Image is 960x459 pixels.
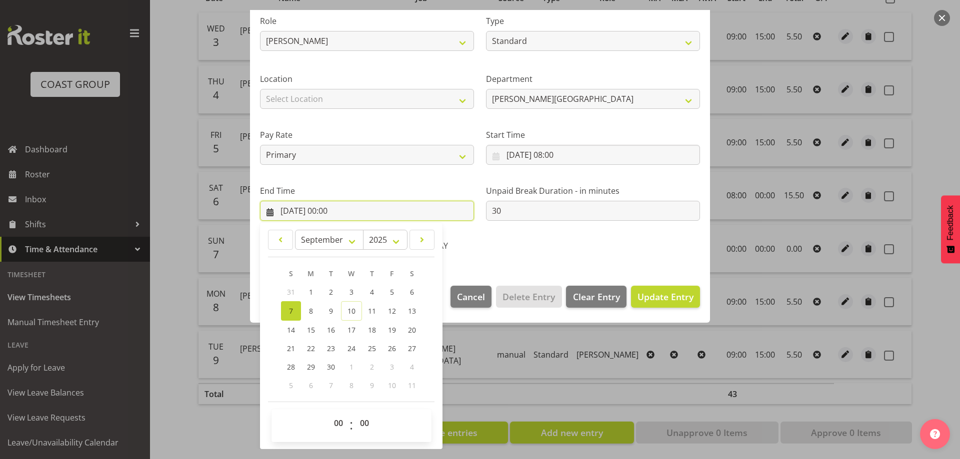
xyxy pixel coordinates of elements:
a: 5 [382,283,402,301]
a: 7 [281,301,301,321]
a: 2 [321,283,341,301]
span: 6 [309,381,313,390]
span: : [349,413,353,438]
input: Click to select... [260,201,474,221]
button: Delete Entry [496,286,561,308]
button: Feedback - Show survey [941,195,960,263]
span: Clear Entry [573,290,620,303]
a: 17 [341,321,362,339]
span: 15 [307,325,315,335]
span: M [307,269,314,278]
label: Role [260,15,474,27]
button: Update Entry [631,286,700,308]
span: 1 [309,287,313,297]
a: 10 [341,301,362,321]
label: Department [486,73,700,85]
a: 23 [321,339,341,358]
span: 24 [347,344,355,353]
span: 7 [289,306,293,316]
span: 2 [370,362,374,372]
span: 6 [410,287,414,297]
label: Pay Rate [260,129,474,141]
a: 4 [362,283,382,301]
span: W [348,269,354,278]
span: T [329,269,333,278]
span: 4 [370,287,374,297]
span: 20 [408,325,416,335]
span: 13 [408,306,416,316]
a: 8 [301,301,321,321]
span: 23 [327,344,335,353]
span: 11 [408,381,416,390]
span: 12 [388,306,396,316]
span: 3 [349,287,353,297]
span: 16 [327,325,335,335]
span: 5 [289,381,293,390]
span: 9 [329,306,333,316]
a: 18 [362,321,382,339]
span: Feedback [946,205,955,240]
a: 11 [362,301,382,321]
span: 29 [307,362,315,372]
a: 13 [402,301,422,321]
span: Update Entry [637,291,693,303]
span: 25 [368,344,376,353]
span: 2 [329,287,333,297]
a: 15 [301,321,321,339]
span: 9 [370,381,374,390]
span: 31 [287,287,295,297]
a: 14 [281,321,301,339]
input: Click to select... [486,145,700,165]
span: Cancel [457,290,485,303]
button: Cancel [450,286,491,308]
span: S [410,269,414,278]
a: 20 [402,321,422,339]
input: Unpaid Break Duration [486,201,700,221]
span: 3 [390,362,394,372]
span: S [289,269,293,278]
label: Location [260,73,474,85]
a: 22 [301,339,321,358]
button: Clear Entry [566,286,626,308]
span: 10 [388,381,396,390]
label: Unpaid Break Duration - in minutes [486,185,700,197]
span: 27 [408,344,416,353]
a: 9 [321,301,341,321]
span: 14 [287,325,295,335]
span: 30 [327,362,335,372]
img: help-xxl-2.png [930,429,940,439]
a: 19 [382,321,402,339]
a: 25 [362,339,382,358]
a: 21 [281,339,301,358]
span: 21 [287,344,295,353]
label: Type [486,15,700,27]
span: 8 [309,306,313,316]
span: 18 [368,325,376,335]
span: 8 [349,381,353,390]
span: 22 [307,344,315,353]
label: Start Time [486,129,700,141]
a: 27 [402,339,422,358]
a: 24 [341,339,362,358]
a: 12 [382,301,402,321]
span: 19 [388,325,396,335]
span: T [370,269,374,278]
a: 26 [382,339,402,358]
span: 17 [347,325,355,335]
span: Delete Entry [502,290,555,303]
span: 28 [287,362,295,372]
a: 1 [301,283,321,301]
span: 26 [388,344,396,353]
span: 1 [349,362,353,372]
a: 28 [281,358,301,376]
label: End Time [260,185,474,197]
span: 10 [347,306,355,316]
span: 5 [390,287,394,297]
a: 3 [341,283,362,301]
span: 7 [329,381,333,390]
a: 16 [321,321,341,339]
a: 29 [301,358,321,376]
a: 30 [321,358,341,376]
span: 4 [410,362,414,372]
a: 6 [402,283,422,301]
